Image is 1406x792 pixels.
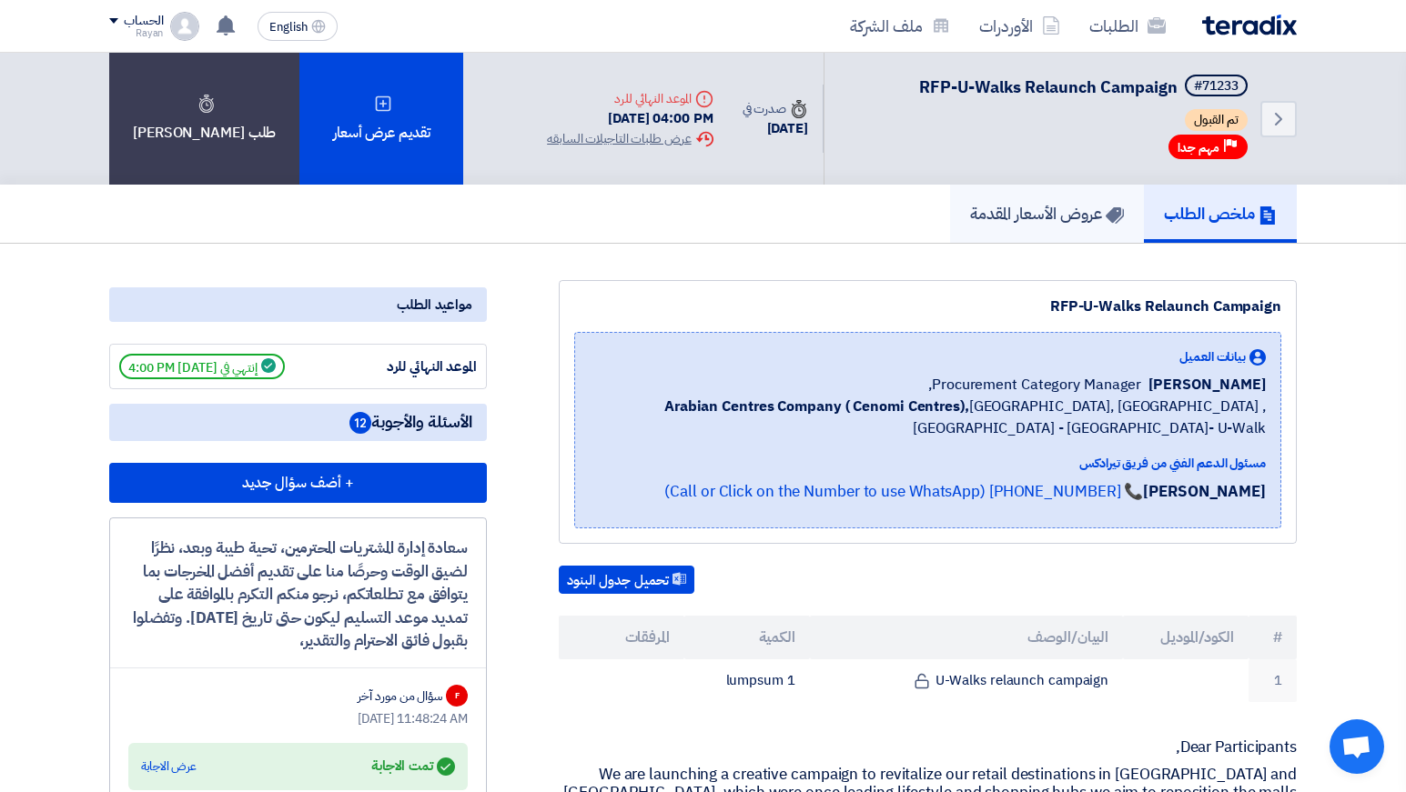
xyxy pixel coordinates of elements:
[109,463,487,503] button: + أضف سؤال جديد
[170,12,199,41] img: profile_test.png
[835,5,965,47] a: ملف الشركة
[258,12,338,41] button: English
[1143,480,1266,503] strong: [PERSON_NAME]
[371,754,455,779] div: تمت الاجابة
[919,75,1178,99] span: RFP-U-Walks Relaunch Campaign
[141,757,197,776] div: عرض الاجابة
[590,396,1266,439] span: [GEOGRAPHIC_DATA], [GEOGRAPHIC_DATA] ,[GEOGRAPHIC_DATA] - [GEOGRAPHIC_DATA]- U-Walk
[349,412,371,434] span: 12
[299,53,463,185] div: تقديم عرض أسعار
[559,616,684,659] th: المرفقات
[950,185,1144,243] a: عروض الأسعار المقدمة
[574,296,1281,317] div: RFP-U-Walks Relaunch Campaign
[965,5,1075,47] a: الأوردرات
[559,566,694,595] button: تحميل جدول البنود
[743,118,808,139] div: [DATE]
[128,536,468,653] div: سعادة إدارة المشتريات المحترمين، تحية طيبة وبعد، نظرًا لضيق الوقت وحرصًا منا على تقديم أفضل المخر...
[684,616,810,659] th: الكمية
[919,75,1251,100] h5: RFP-U-Walks Relaunch Campaign
[1123,616,1249,659] th: الكود/الموديل
[119,354,285,379] span: إنتهي في [DATE] 4:00 PM
[547,129,713,148] div: عرض طلبات التاجيلات السابقه
[1148,374,1266,396] span: [PERSON_NAME]
[1144,185,1297,243] a: ملخص الطلب
[1194,80,1239,93] div: #71233
[109,53,299,185] div: طلب [PERSON_NAME]
[810,659,1124,702] td: U-Walks relaunch campaign
[340,356,477,377] div: الموعد النهائي للرد
[559,738,1297,757] p: Dear Participants,
[743,99,808,118] div: صدرت في
[590,454,1266,473] div: مسئول الدعم الفني من فريق تيرادكس
[128,709,468,728] div: [DATE] 11:48:24 AM
[1164,203,1277,224] h5: ملخص الطلب
[547,108,713,129] div: [DATE] 04:00 PM
[1249,616,1297,659] th: #
[810,616,1124,659] th: البيان/الوصف
[109,28,163,38] div: Rayan
[1249,659,1297,702] td: 1
[1178,139,1219,156] span: مهم جدا
[269,21,308,34] span: English
[358,687,442,706] div: سؤال من مورد آخر
[684,659,810,702] td: 1 lumpsum
[1185,109,1248,131] span: تم القبول
[124,14,163,29] div: الحساب
[928,374,1141,396] span: Procurement Category Manager,
[664,396,969,417] b: Arabian Centres Company ( Cenomi Centres),
[349,411,472,434] span: الأسئلة والأجوبة
[970,203,1124,224] h5: عروض الأسعار المقدمة
[664,480,1143,503] a: 📞 [PHONE_NUMBER] (Call or Click on the Number to use WhatsApp)
[1075,5,1180,47] a: الطلبات
[1202,15,1297,35] img: Teradix logo
[446,685,468,707] div: F
[109,287,487,322] div: مواعيد الطلب
[1330,719,1384,774] div: Open chat
[1179,347,1246,366] span: بيانات العميل
[547,89,713,108] div: الموعد النهائي للرد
